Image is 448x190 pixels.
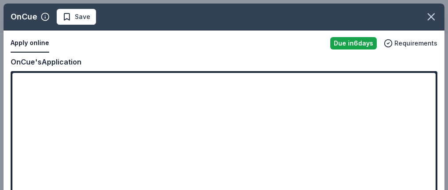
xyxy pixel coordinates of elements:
button: Requirements [384,38,437,49]
button: Apply online [11,34,49,53]
span: Save [75,11,90,22]
span: Requirements [394,38,437,49]
div: OnCue's Application [11,56,81,68]
div: Due in 6 days [330,37,377,49]
div: OnCue [11,10,37,24]
button: Save [57,9,96,25]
